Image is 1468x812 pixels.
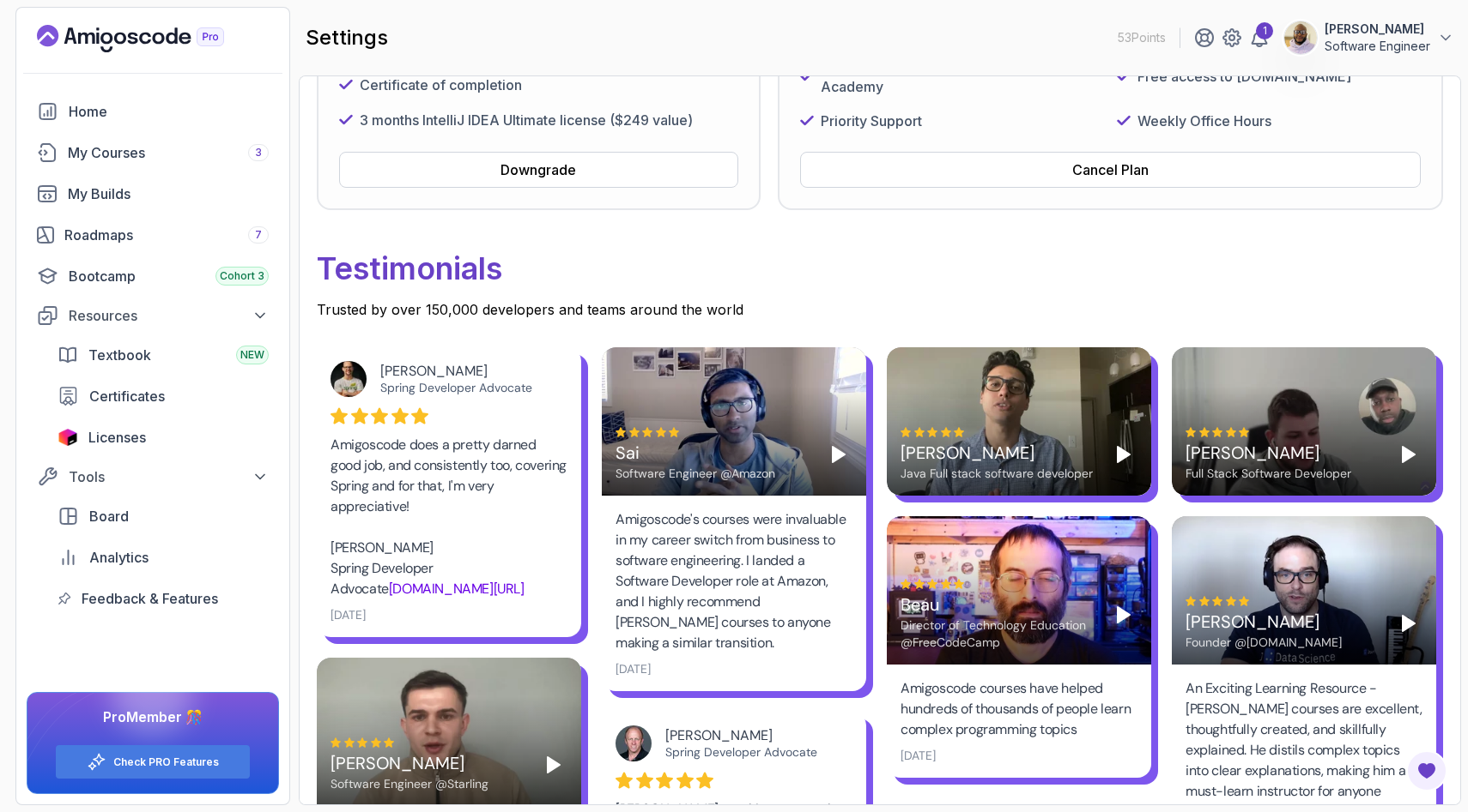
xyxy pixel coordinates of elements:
button: Play [540,751,567,779]
div: [DATE] [901,747,936,764]
div: Beau [901,592,1096,617]
button: Play [1395,610,1423,637]
a: roadmaps [27,218,279,252]
button: Play [1110,601,1137,629]
a: textbook [47,338,279,372]
div: Software Engineer @Amazon [616,465,775,482]
p: Testimonials [317,238,1443,299]
div: Downgrade [500,159,576,180]
img: Josh Long avatar [331,361,367,397]
div: Founder @[DOMAIN_NAME] [1186,634,1342,651]
div: [DATE] [616,660,651,677]
div: Java Full stack software developer [901,465,1093,482]
a: 1 [1249,27,1270,48]
span: 7 [255,228,262,242]
p: Software Engineer [1325,38,1430,55]
a: Check PRO Features [113,755,219,769]
a: licenses [47,420,279,454]
span: Analytics [89,547,149,568]
div: Amigoscode courses have helped hundreds of thousands of people learn complex programming topics [901,678,1137,740]
p: Priority Selection For Amigoscode Academy [821,56,1104,97]
div: Sai [616,441,775,465]
div: Amigoscode's courses were invaluable in my career switch from business to software engineering. I... [616,509,852,653]
div: [DATE] [331,606,366,623]
a: Spring Developer Advocate [665,744,817,760]
a: analytics [47,540,279,574]
a: Landing page [37,25,264,52]
p: Priority Support [821,111,922,131]
div: [PERSON_NAME] [901,441,1093,465]
img: user profile image [1284,21,1317,54]
div: Full Stack Software Developer [1186,465,1351,482]
div: Spring Developer Advocate [665,744,839,760]
div: [PERSON_NAME] [1186,610,1342,634]
span: 3 [255,146,262,159]
div: Software Engineer @Starling [331,775,488,792]
div: [PERSON_NAME] [665,727,839,744]
img: jetbrains icon [58,429,78,446]
span: Textbook [88,345,151,365]
p: Weekly Office Hours [1137,111,1271,131]
div: Director of Technology Education @FreeCodeCamp [901,617,1096,651]
a: certificates [47,379,279,413]
button: Play [1395,441,1423,468]
div: Cancel Plan [1072,159,1149,180]
span: Feedback & Features [82,588,218,609]
button: Play [1110,441,1137,468]
p: [PERSON_NAME] [1325,21,1430,38]
a: [DOMAIN_NAME][URL] [389,580,525,598]
span: Licenses [88,427,146,448]
button: Resources [27,300,279,331]
span: NEW [240,348,264,362]
button: Tools [27,461,279,492]
p: Free access to [DOMAIN_NAME] [1137,66,1351,87]
p: 53 Points [1118,29,1166,46]
a: builds [27,177,279,211]
span: Cohort 3 [220,269,264,283]
p: 3 months IntelliJ IDEA Ultimate license ($249 value) [360,110,693,130]
a: board [47,499,279,533]
div: Resources [69,305,269,326]
a: courses [27,135,279,170]
div: Amigoscode does a pretty darned good job, and consistently too, covering Spring and for that, I'm... [331,435,567,599]
button: Play [825,441,852,468]
a: Spring Developer Advocate [380,380,532,395]
p: Certificate of completion [360,75,522,95]
span: Board [89,506,129,526]
div: Bootcamp [69,266,269,286]
button: Downgrade [339,152,738,188]
div: My Courses [68,142,269,163]
div: [PERSON_NAME] [380,363,554,380]
div: Spring Developer Advocate [380,380,554,395]
button: user profile image[PERSON_NAME]Software Engineer [1283,21,1454,55]
div: Tools [69,466,269,487]
a: home [27,94,279,129]
span: Certificates [89,386,165,406]
div: Home [69,101,269,122]
div: 1 [1256,22,1273,39]
a: bootcamp [27,259,279,293]
a: feedback [47,581,279,616]
p: Trusted by over 150,000 developers and teams around the world [317,299,1443,320]
button: Cancel Plan [800,152,1421,188]
button: Open Feedback Button [1406,750,1447,791]
img: Dan Vega avatar [616,725,652,761]
div: My Builds [68,183,269,204]
div: [PERSON_NAME] [331,751,488,775]
h2: settings [306,24,388,51]
div: [PERSON_NAME] [1186,441,1351,465]
button: Check PRO Features [55,744,251,779]
div: Roadmaps [64,225,269,245]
